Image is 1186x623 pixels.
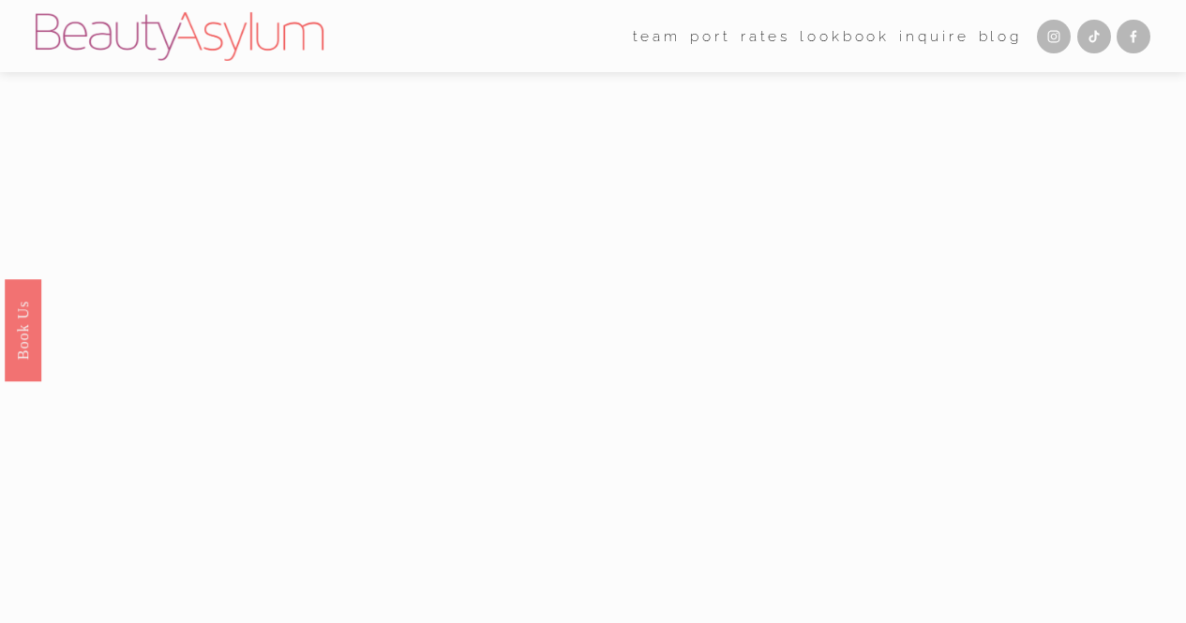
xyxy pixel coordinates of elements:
[1117,20,1150,53] a: Facebook
[633,23,681,50] span: team
[899,22,968,51] a: Inquire
[800,22,890,51] a: Lookbook
[690,22,730,51] a: port
[5,278,41,380] a: Book Us
[36,12,323,61] img: Beauty Asylum | Bridal Hair &amp; Makeup Charlotte &amp; Atlanta
[979,22,1022,51] a: Blog
[1077,20,1111,53] a: TikTok
[633,22,681,51] a: folder dropdown
[1037,20,1071,53] a: Instagram
[741,22,790,51] a: Rates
